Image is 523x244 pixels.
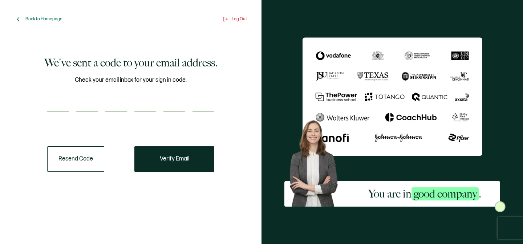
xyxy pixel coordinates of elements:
[44,56,218,70] h1: We've sent a code to your email address.
[25,16,62,22] span: Back to Homepage
[232,16,247,22] span: Log Out
[75,76,187,85] span: Check your email inbox for your sign in code.
[47,146,104,172] button: Resend Code
[160,156,189,162] span: Verify Email
[284,116,349,207] img: Sertifier Signup - You are in <span class="strong-h">good company</span>. Hero
[303,37,482,156] img: Sertifier We've sent a code to your email address.
[134,146,214,172] button: Verify Email
[368,187,481,201] h2: You are in .
[495,201,506,212] img: Sertifier Signup
[411,187,479,200] span: good company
